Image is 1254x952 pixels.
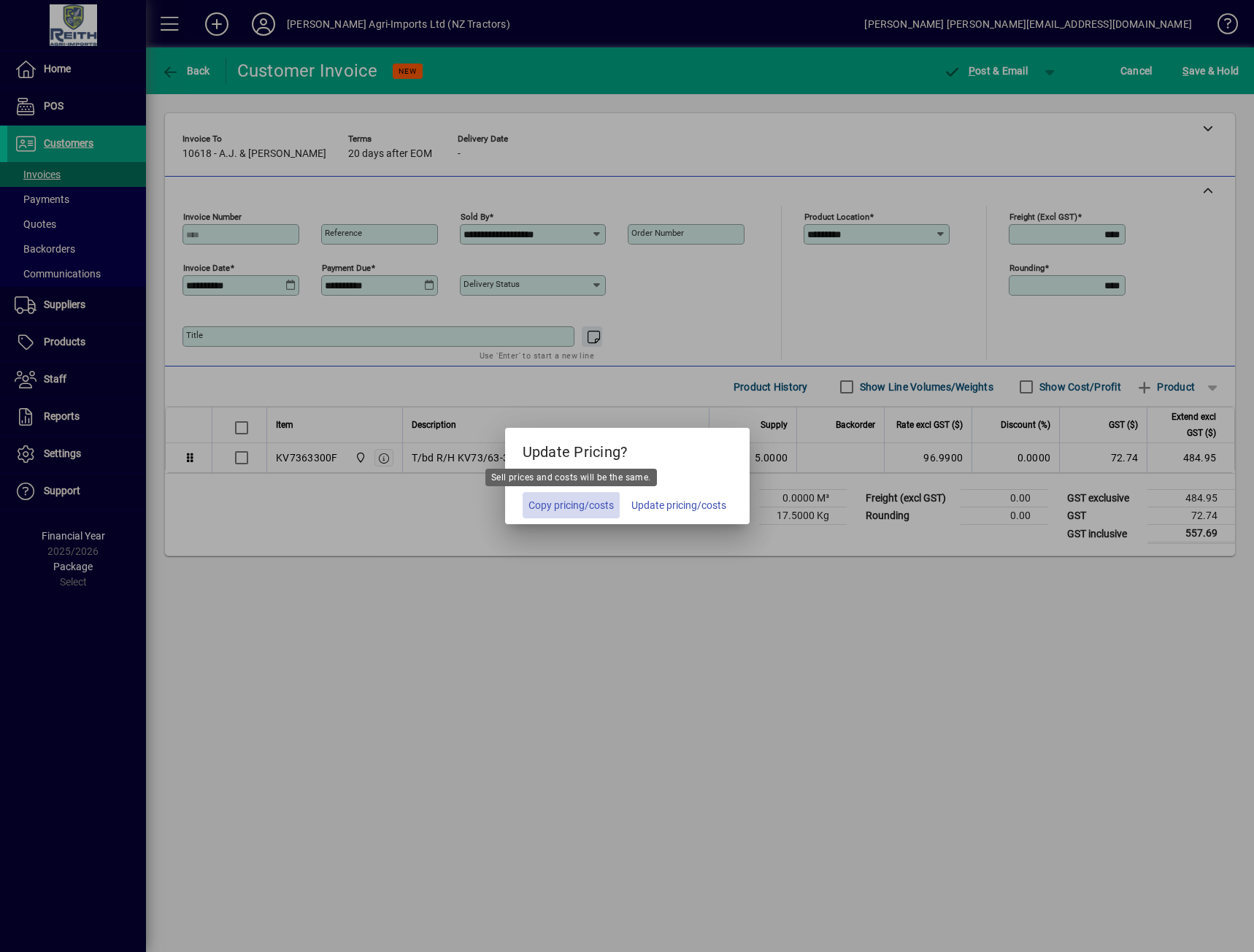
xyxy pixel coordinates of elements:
span: Copy pricing/costs [528,498,614,513]
span: Update pricing/costs [631,498,726,513]
div: Sell prices and costs will be the same. [485,469,657,486]
h5: Update Pricing? [505,428,750,470]
button: Update pricing/costs [626,492,732,518]
button: Copy pricing/costs [523,492,620,518]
